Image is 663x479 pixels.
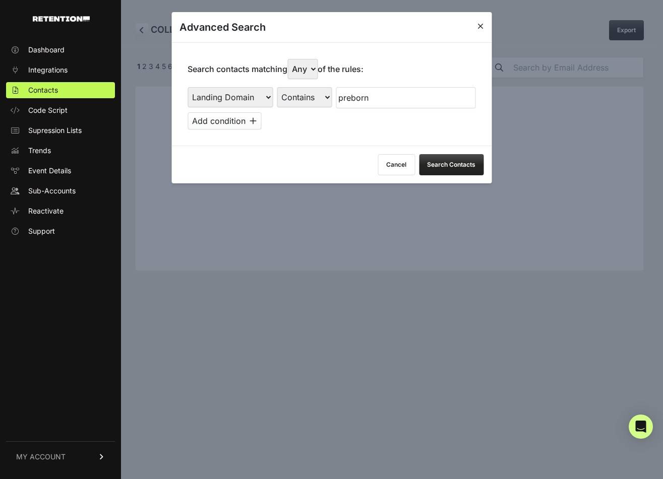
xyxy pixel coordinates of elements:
[28,85,58,95] span: Contacts
[28,105,68,115] span: Code Script
[28,166,71,176] span: Event Details
[6,82,115,98] a: Contacts
[28,125,82,135] span: Supression Lists
[28,206,64,216] span: Reactivate
[419,154,484,175] button: Search Contacts
[28,65,68,75] span: Integrations
[28,146,51,156] span: Trends
[6,441,115,472] a: MY ACCOUNT
[28,226,55,236] span: Support
[188,112,261,129] button: Add condition
[179,20,266,34] h3: Advanced Search
[16,452,66,462] span: MY ACCOUNT
[6,183,115,199] a: Sub-Accounts
[629,415,653,439] div: Open Intercom Messenger
[6,203,115,219] a: Reactivate
[188,59,364,79] p: Search contacts matching of the rules:
[6,102,115,118] a: Code Script
[6,42,115,58] a: Dashboard
[6,62,115,78] a: Integrations
[6,163,115,179] a: Event Details
[28,186,76,196] span: Sub-Accounts
[6,223,115,239] a: Support
[378,154,415,175] button: Cancel
[33,16,90,22] img: Retention.com
[6,143,115,159] a: Trends
[28,45,65,55] span: Dashboard
[6,122,115,139] a: Supression Lists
